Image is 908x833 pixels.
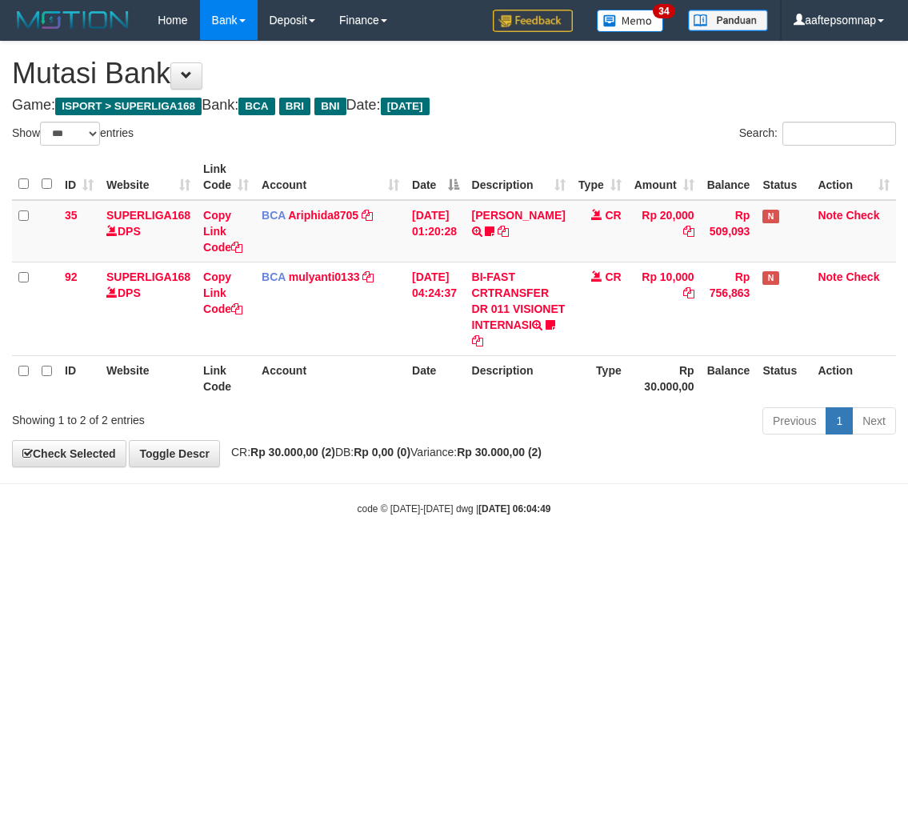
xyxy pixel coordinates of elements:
[40,122,100,146] select: Showentries
[238,98,274,115] span: BCA
[852,407,896,435] a: Next
[203,209,242,254] a: Copy Link Code
[289,270,360,283] a: mulyanti0133
[406,355,466,401] th: Date
[12,8,134,32] img: MOTION_logo.png
[846,270,879,283] a: Check
[762,271,778,285] span: Has Note
[354,446,410,459] strong: Rp 0,00 (0)
[472,209,566,222] a: [PERSON_NAME]
[262,209,286,222] span: BCA
[688,10,768,31] img: panduan.png
[12,406,366,428] div: Showing 1 to 2 of 2 entries
[406,200,466,262] td: [DATE] 01:20:28
[406,262,466,355] td: [DATE] 04:24:37
[762,210,778,223] span: Has Note
[597,10,664,32] img: Button%20Memo.svg
[457,446,542,459] strong: Rp 30.000,00 (2)
[683,286,694,299] a: Copy Rp 10,000 to clipboard
[100,154,197,200] th: Website: activate to sort column ascending
[362,270,374,283] a: Copy mulyanti0133 to clipboard
[826,407,853,435] a: 1
[279,98,310,115] span: BRI
[466,154,572,200] th: Description: activate to sort column ascending
[818,270,842,283] a: Note
[762,407,826,435] a: Previous
[255,154,406,200] th: Account: activate to sort column ascending
[846,209,879,222] a: Check
[701,154,757,200] th: Balance
[106,270,190,283] a: SUPERLIGA168
[12,440,126,467] a: Check Selected
[406,154,466,200] th: Date: activate to sort column descending
[478,503,550,515] strong: [DATE] 06:04:49
[197,355,255,401] th: Link Code
[100,355,197,401] th: Website
[65,270,78,283] span: 92
[628,200,701,262] td: Rp 20,000
[466,355,572,401] th: Description
[65,209,78,222] span: 35
[811,355,896,401] th: Action
[628,355,701,401] th: Rp 30.000,00
[472,334,483,347] a: Copy BI-FAST CRTRANSFER DR 011 VISIONET INTERNASI to clipboard
[314,98,346,115] span: BNI
[288,209,358,222] a: Ariphida8705
[653,4,674,18] span: 34
[106,209,190,222] a: SUPERLIGA168
[223,446,542,459] span: CR: DB: Variance:
[58,154,100,200] th: ID: activate to sort column ascending
[250,446,335,459] strong: Rp 30.000,00 (2)
[197,154,255,200] th: Link Code: activate to sort column ascending
[628,262,701,355] td: Rp 10,000
[203,270,242,315] a: Copy Link Code
[100,262,197,355] td: DPS
[739,122,896,146] label: Search:
[756,355,811,401] th: Status
[606,209,622,222] span: CR
[100,200,197,262] td: DPS
[572,355,628,401] th: Type
[262,270,286,283] span: BCA
[381,98,430,115] span: [DATE]
[129,440,220,467] a: Toggle Descr
[683,225,694,238] a: Copy Rp 20,000 to clipboard
[55,98,202,115] span: ISPORT > SUPERLIGA168
[466,262,572,355] td: BI-FAST CRTRANSFER DR 011 VISIONET INTERNASI
[12,58,896,90] h1: Mutasi Bank
[572,154,628,200] th: Type: activate to sort column ascending
[58,355,100,401] th: ID
[12,122,134,146] label: Show entries
[628,154,701,200] th: Amount: activate to sort column ascending
[12,98,896,114] h4: Game: Bank: Date:
[362,209,373,222] a: Copy Ariphida8705 to clipboard
[606,270,622,283] span: CR
[701,200,757,262] td: Rp 509,093
[493,10,573,32] img: Feedback.jpg
[811,154,896,200] th: Action: activate to sort column ascending
[255,355,406,401] th: Account
[782,122,896,146] input: Search:
[358,503,551,515] small: code © [DATE]-[DATE] dwg |
[818,209,842,222] a: Note
[701,355,757,401] th: Balance
[498,225,509,238] a: Copy EGI HERMAWAN to clipboard
[701,262,757,355] td: Rp 756,863
[756,154,811,200] th: Status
